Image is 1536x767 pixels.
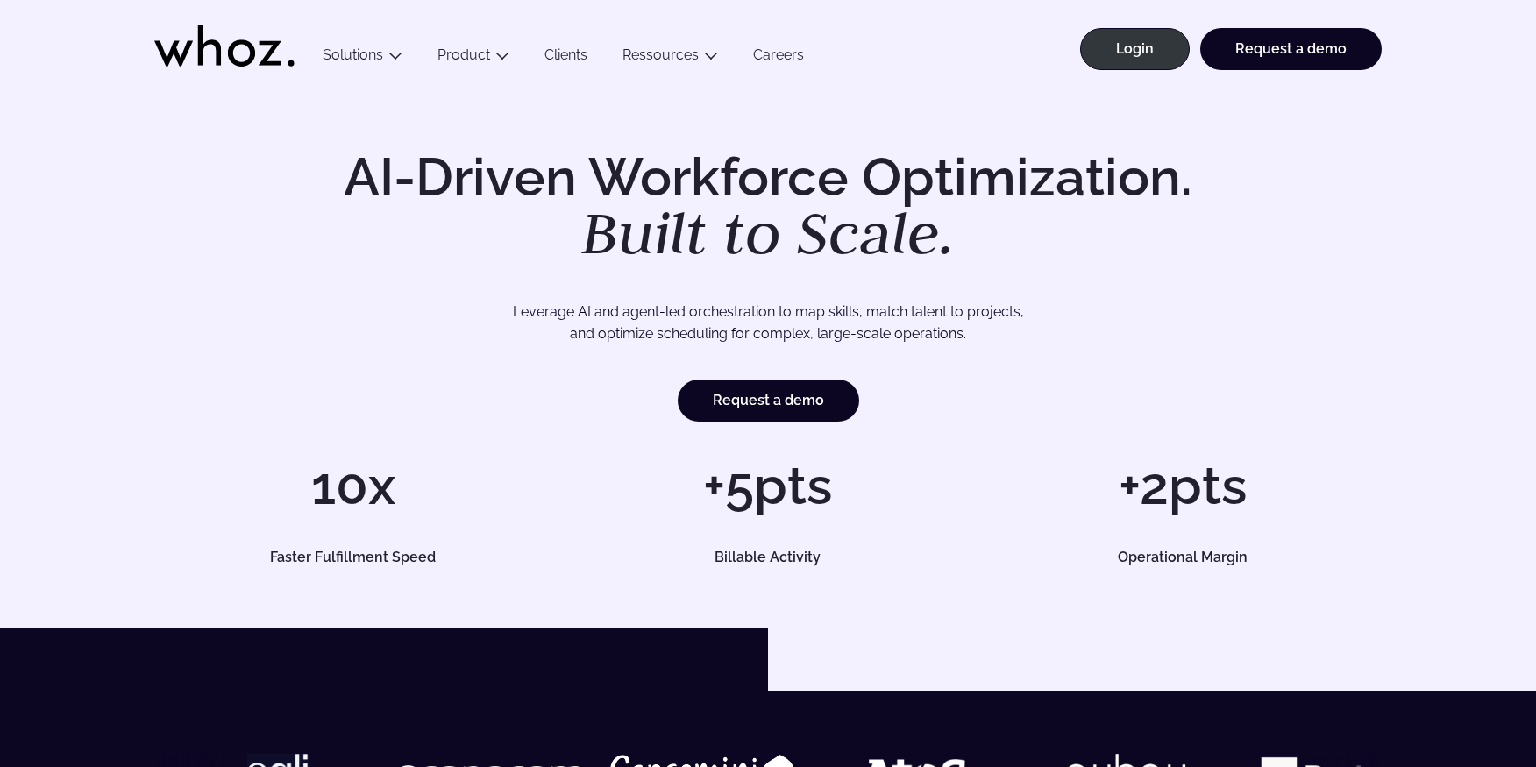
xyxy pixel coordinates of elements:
h1: +5pts [569,459,966,512]
iframe: Chatbot [1420,651,1511,742]
a: Login [1080,28,1190,70]
a: Product [437,46,490,63]
em: Built to Scale. [581,194,955,271]
button: Ressources [605,46,736,70]
h1: AI-Driven Workforce Optimization. [319,151,1217,263]
button: Solutions [305,46,420,70]
h5: Operational Margin [1004,550,1362,565]
a: Clients [527,46,605,70]
button: Product [420,46,527,70]
h1: +2pts [985,459,1382,512]
p: Leverage AI and agent-led orchestration to map skills, match talent to projects, and optimize sch... [216,301,1320,345]
a: Request a demo [678,380,859,422]
a: Ressources [622,46,699,63]
a: Request a demo [1200,28,1382,70]
h5: Faster Fulfillment Speed [174,550,532,565]
h5: Billable Activity [589,550,947,565]
h1: 10x [154,459,551,512]
a: Careers [736,46,821,70]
